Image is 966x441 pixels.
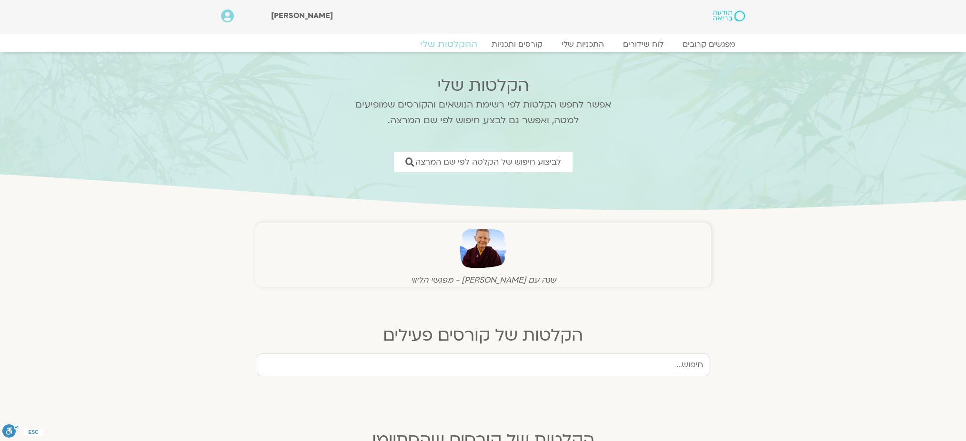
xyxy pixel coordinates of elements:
a: לוח שידורים [614,39,673,49]
nav: Menu [221,39,745,49]
h2: הקלטות שלי [342,76,624,95]
a: התכניות שלי [552,39,614,49]
a: לביצוע חיפוש של הקלטה לפי שם המרצה [394,152,573,172]
a: מפגשים קרובים [673,39,745,49]
span: לביצוע חיפוש של הקלטה לפי שם המרצה [415,157,561,167]
span: [PERSON_NAME] [271,10,333,21]
h2: הקלטות של קורסים פעילים [250,326,716,345]
figcaption: שנה עם [PERSON_NAME] - מפגשי הליווי [257,275,709,285]
a: ההקלטות שלי [409,39,489,50]
a: קורסים ותכניות [482,39,552,49]
input: חיפוש... [257,353,709,376]
p: אפשר לחפש הקלטות לפי רשימת הנושאים והקורסים שמופיעים למטה, ואפשר גם לבצע חיפוש לפי שם המרצה. [342,97,624,128]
